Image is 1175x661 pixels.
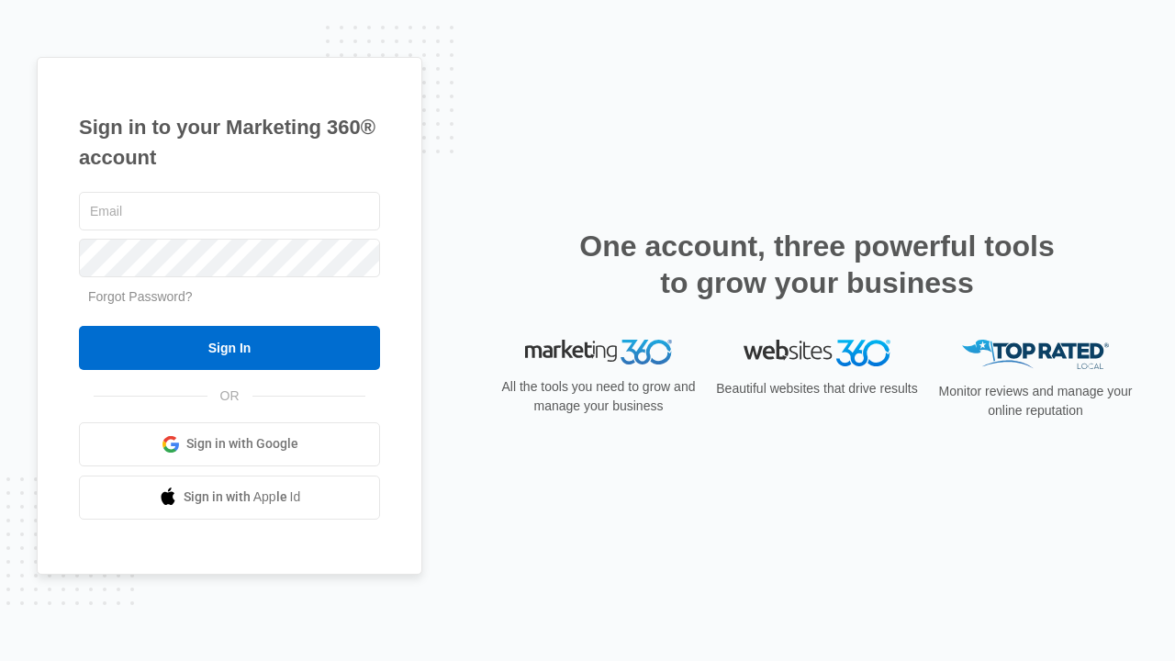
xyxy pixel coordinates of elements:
[79,112,380,173] h1: Sign in to your Marketing 360® account
[962,340,1109,370] img: Top Rated Local
[79,476,380,520] a: Sign in with Apple Id
[207,387,252,406] span: OR
[525,340,672,365] img: Marketing 360
[714,379,920,398] p: Beautiful websites that drive results
[79,326,380,370] input: Sign In
[496,377,701,416] p: All the tools you need to grow and manage your business
[933,382,1138,420] p: Monitor reviews and manage your online reputation
[184,487,301,507] span: Sign in with Apple Id
[88,289,193,304] a: Forgot Password?
[574,228,1060,301] h2: One account, three powerful tools to grow your business
[744,340,890,366] img: Websites 360
[186,434,298,454] span: Sign in with Google
[79,422,380,466] a: Sign in with Google
[79,192,380,230] input: Email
